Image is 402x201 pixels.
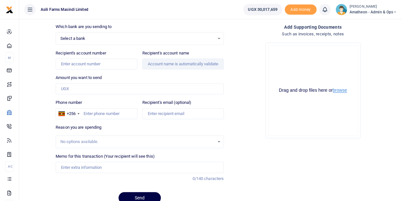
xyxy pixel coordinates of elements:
label: Recipient's account number [56,50,106,56]
li: Toup your wallet [285,4,317,15]
label: Phone number [56,99,82,106]
small: [PERSON_NAME] [350,4,397,10]
div: Uganda: +256 [56,109,81,119]
label: Reason you are spending [56,124,101,131]
input: Enter recipient email [142,108,224,119]
h4: Such as invoices, receipts, notes [229,31,397,38]
span: Add money [285,4,317,15]
input: Enter account number [56,59,137,69]
div: No options available. [60,139,215,145]
span: 0/140 [192,176,203,181]
a: profile-user [PERSON_NAME] Amatheon - Admin & Ops [336,4,397,15]
input: Enter extra information [56,162,224,173]
div: File Uploader [265,43,361,138]
li: Wallet ballance [241,4,284,15]
label: Amount you want to send [56,75,102,81]
span: Select a bank [60,35,215,42]
label: Which bank are you sending to [56,24,112,30]
img: logo-small [6,6,13,14]
span: characters [204,176,224,181]
div: +256 [67,111,76,117]
span: Asili Farms Masindi Limited [38,7,91,12]
span: UGX 30,017,659 [248,6,277,13]
label: Recipient's account name [142,50,189,56]
a: UGX 30,017,659 [243,4,282,15]
input: Enter phone number [56,108,137,119]
img: profile-user [336,4,347,15]
a: logo-small logo-large logo-large [6,7,13,12]
h4: Add supporting Documents [229,24,397,31]
div: Drag and drop files here or [268,87,358,93]
span: Amatheon - Admin & Ops [350,9,397,15]
li: M [5,53,14,63]
button: browse [333,88,347,93]
li: Ac [5,161,14,172]
label: Recipient's email (optional) [142,99,192,106]
a: Add money [285,7,317,11]
input: UGX [56,83,224,94]
input: Account name is automatically validated [142,59,224,69]
label: Memo for this transaction (Your recipient will see this) [56,153,155,160]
